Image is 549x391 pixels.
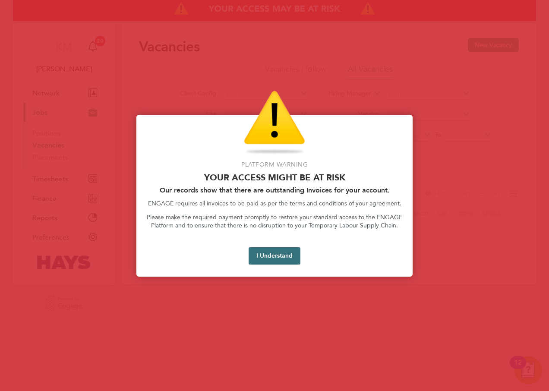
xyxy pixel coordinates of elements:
[147,213,402,230] p: Please make the required payment promptly to restore your standard access to the ENGAGE Platform ...
[249,247,300,265] button: I Understand
[147,172,402,183] p: Your access might be at risk
[147,161,402,169] p: Platform Warning
[147,186,402,194] h2: Our records show that there are outstanding Invoices for your account.
[136,115,413,277] div: Access At Risk
[147,199,402,208] p: ENGAGE requires all invoices to be paid as per the terms and conditions of your agreement.
[244,91,305,155] img: Warning Icon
